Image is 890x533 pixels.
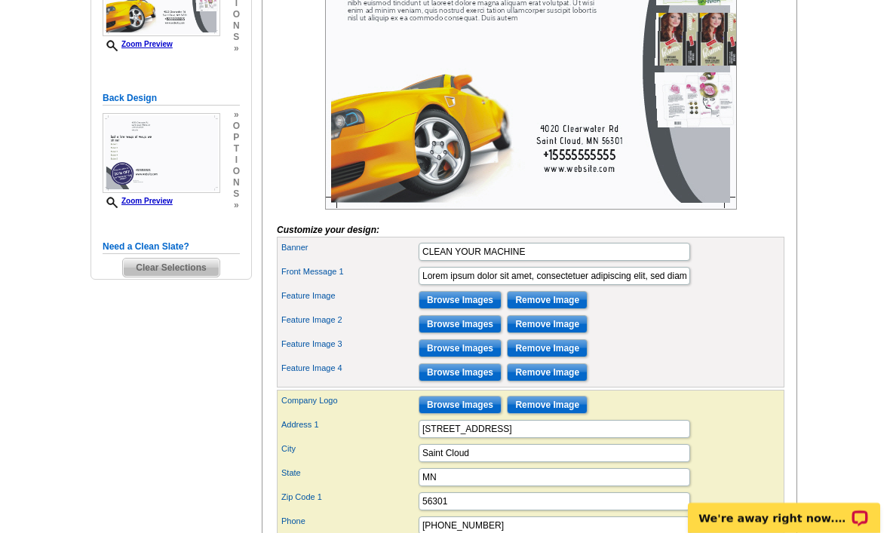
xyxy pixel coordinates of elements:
label: Feature Image 3 [281,338,417,351]
a: Zoom Preview [103,40,173,48]
iframe: LiveChat chat widget [678,486,890,533]
span: n [233,177,240,188]
label: Feature Image 4 [281,362,417,375]
span: » [233,109,240,121]
label: Feature Image [281,289,417,302]
i: Customize your design: [277,225,379,235]
span: i [233,155,240,166]
span: Clear Selections [123,259,219,277]
input: Browse Images [419,363,502,381]
input: Browse Images [419,339,502,357]
input: Remove Image [507,396,588,414]
input: Browse Images [419,396,502,414]
label: Zip Code 1 [281,491,417,504]
span: o [233,121,240,132]
input: Remove Image [507,291,588,309]
h5: Back Design [103,91,240,106]
input: Remove Image [507,315,588,333]
label: State [281,467,417,479]
input: Browse Images [419,315,502,333]
span: n [233,20,240,32]
label: Phone [281,515,417,528]
label: Banner [281,241,417,254]
span: » [233,43,240,54]
label: Front Message 1 [281,265,417,278]
label: Company Logo [281,394,417,407]
label: City [281,443,417,455]
span: » [233,200,240,211]
span: o [233,9,240,20]
span: t [233,143,240,155]
img: Z18902528_00001_2.jpg [103,113,220,193]
input: Remove Image [507,339,588,357]
span: o [233,166,240,177]
span: s [233,188,240,200]
input: Browse Images [419,291,502,309]
span: p [233,132,240,143]
label: Feature Image 2 [281,314,417,326]
a: Zoom Preview [103,197,173,205]
h5: Need a Clean Slate? [103,240,240,254]
label: Address 1 [281,418,417,431]
input: Remove Image [507,363,588,381]
span: s [233,32,240,43]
